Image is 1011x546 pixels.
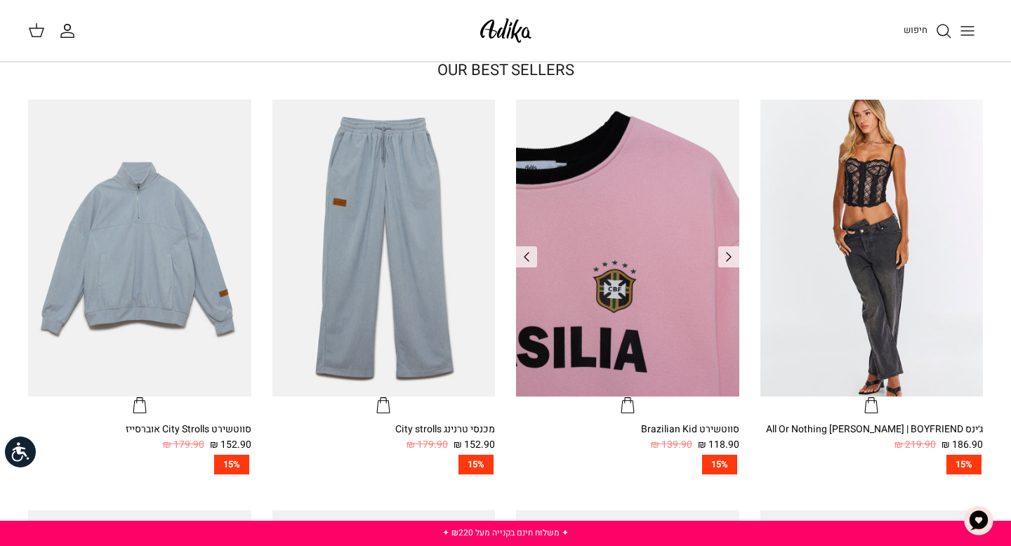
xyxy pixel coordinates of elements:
a: ג׳ינס All Or Nothing [PERSON_NAME] | BOYFRIEND 186.90 ₪ 219.90 ₪ [760,422,984,453]
a: 15% [760,455,984,475]
a: החשבון שלי [59,22,81,39]
span: 139.90 ₪ [651,437,692,453]
a: מכנסי טרנינג City strolls 152.90 ₪ 179.90 ₪ [272,422,496,453]
a: מכנסי טרנינג City strolls [272,100,496,415]
a: Previous [516,246,537,267]
span: חיפוש [904,23,927,36]
div: סווטשירט Brazilian Kid [516,422,739,437]
a: ✦ משלוח חינם בקנייה מעל ₪220 ✦ [442,526,569,539]
img: Adika IL [476,14,536,47]
span: 15% [214,455,249,475]
a: סווטשירט City Strolls אוברסייז [28,100,251,415]
span: 152.90 ₪ [210,437,251,453]
a: ג׳ינס All Or Nothing קריס-קרוס | BOYFRIEND [760,100,984,415]
button: Toggle menu [952,15,983,46]
div: סווטשירט City Strolls אוברסייז [28,422,251,437]
a: 15% [272,455,496,475]
a: סווטשירט Brazilian Kid [516,100,739,415]
a: OUR BEST SELLERS [437,60,574,82]
span: 15% [702,455,737,475]
a: 15% [516,455,739,475]
button: צ'אט [958,500,1000,542]
div: ג׳ינס All Or Nothing [PERSON_NAME] | BOYFRIEND [760,422,984,437]
span: 15% [458,455,494,475]
span: 219.90 ₪ [894,437,936,453]
span: 186.90 ₪ [941,437,983,453]
a: חיפוש [904,22,952,39]
span: 152.90 ₪ [454,437,495,453]
span: 118.90 ₪ [698,437,739,453]
span: 15% [946,455,982,475]
a: סווטשירט City Strolls אוברסייז 152.90 ₪ 179.90 ₪ [28,422,251,453]
a: סווטשירט Brazilian Kid 118.90 ₪ 139.90 ₪ [516,422,739,453]
a: Previous [718,246,739,267]
span: 179.90 ₪ [163,437,204,453]
span: 179.90 ₪ [407,437,448,453]
div: מכנסי טרנינג City strolls [272,422,496,437]
a: 15% [28,455,251,475]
